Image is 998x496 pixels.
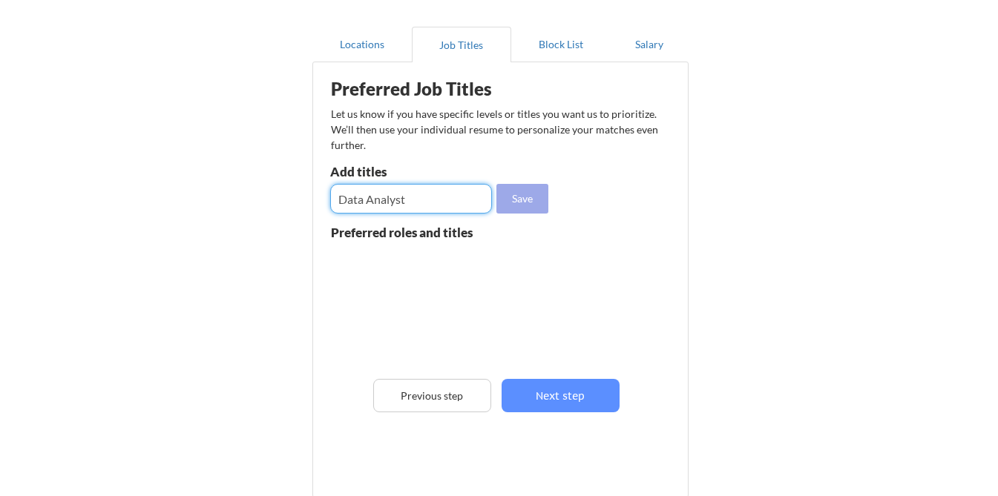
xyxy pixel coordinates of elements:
[331,80,518,98] div: Preferred Job Titles
[502,379,620,412] button: Next step
[496,184,548,214] button: Save
[511,27,611,62] button: Block List
[331,106,660,153] div: Let us know if you have specific levels or titles you want us to prioritize. We’ll then use your ...
[611,27,689,62] button: Salary
[312,27,412,62] button: Locations
[412,27,511,62] button: Job Titles
[331,226,491,239] div: Preferred roles and titles
[373,379,491,412] button: Previous step
[330,165,488,178] div: Add titles
[330,184,492,214] input: E.g. Senior Product Manager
